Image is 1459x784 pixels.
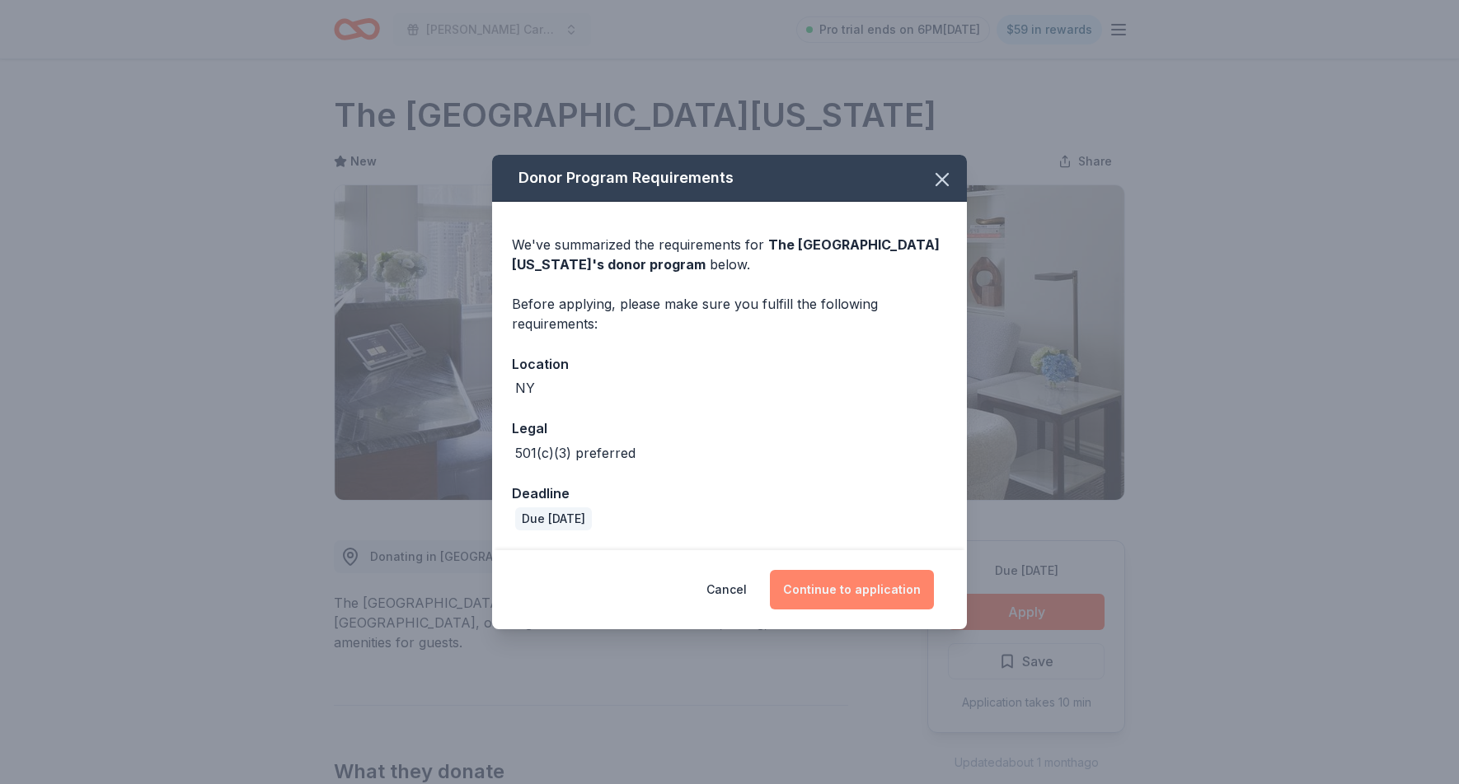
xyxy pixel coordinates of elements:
[706,570,747,609] button: Cancel
[512,235,947,274] div: We've summarized the requirements for below.
[515,378,535,398] div: NY
[770,570,934,609] button: Continue to application
[515,443,636,463] div: 501(c)(3) preferred
[512,353,947,375] div: Location
[492,155,967,202] div: Donor Program Requirements
[512,294,947,334] div: Before applying, please make sure you fulfill the following requirements:
[512,418,947,439] div: Legal
[512,483,947,504] div: Deadline
[515,507,592,530] div: Due [DATE]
